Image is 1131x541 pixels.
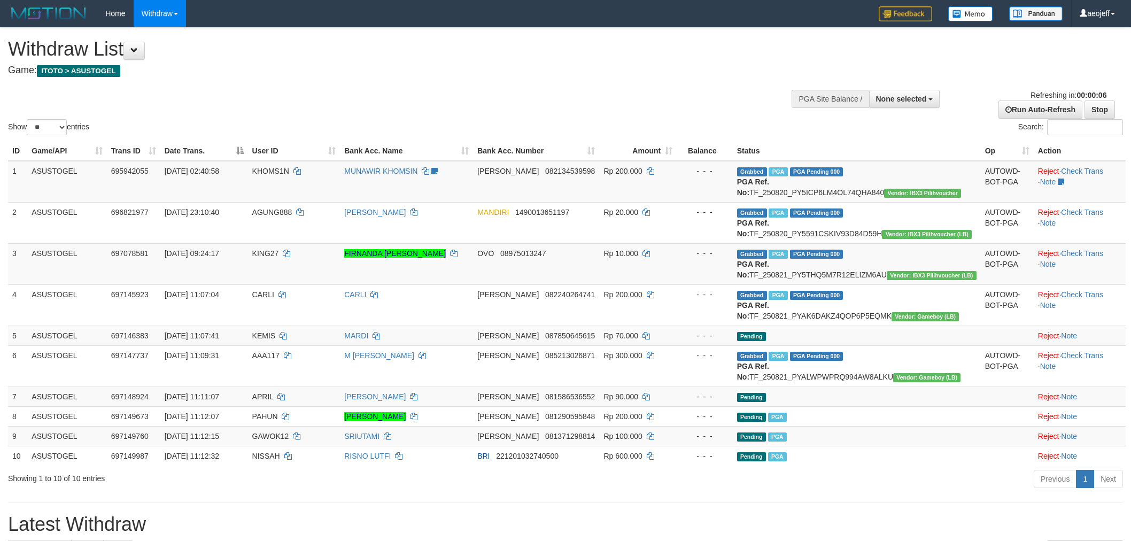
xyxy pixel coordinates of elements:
img: Feedback.jpg [879,6,932,21]
span: BRI [477,452,490,460]
td: ASUSTOGEL [27,326,106,345]
th: Action [1034,141,1126,161]
span: Grabbed [737,208,767,218]
span: Rp 70.000 [603,331,638,340]
div: - - - [681,391,728,402]
span: 697149987 [111,452,149,460]
a: Note [1061,392,1077,401]
th: Balance [677,141,732,161]
td: 6 [8,345,27,387]
span: [DATE] 02:40:58 [165,167,219,175]
span: KHOMS1N [252,167,289,175]
span: Marked by aeophou [768,413,787,422]
span: 697078581 [111,249,149,258]
td: AUTOWD-BOT-PGA [981,284,1034,326]
img: Button%20Memo.svg [948,6,993,21]
span: Rp 600.000 [603,452,642,460]
th: Bank Acc. Name: activate to sort column ascending [340,141,473,161]
a: [PERSON_NAME] [344,208,406,217]
span: Rp 10.000 [603,249,638,258]
a: Check Trans [1061,290,1103,299]
td: ASUSTOGEL [27,387,106,406]
td: TF_250821_PY5THQ5M7R12ELIZM6AU [733,243,981,284]
td: ASUSTOGEL [27,345,106,387]
td: · · [1034,161,1126,203]
span: Rp 90.000 [603,392,638,401]
span: [DATE] 11:09:31 [165,351,219,360]
h4: Game: [8,65,743,76]
a: [PERSON_NAME] [344,412,406,421]
span: PGA Pending [790,250,843,259]
span: [PERSON_NAME] [477,290,539,299]
td: TF_250820_PY5ICP6LM4OL74QHA840 [733,161,981,203]
span: [PERSON_NAME] [477,432,539,440]
span: None selected [876,95,927,103]
td: AUTOWD-BOT-PGA [981,345,1034,387]
a: SRIUTAMI [344,432,379,440]
span: [DATE] 11:07:41 [165,331,219,340]
th: Trans ID: activate to sort column ascending [107,141,160,161]
span: 695942055 [111,167,149,175]
a: Check Trans [1061,208,1103,217]
th: User ID: activate to sort column ascending [248,141,340,161]
div: - - - [681,411,728,422]
th: Status [733,141,981,161]
td: 7 [8,387,27,406]
a: Note [1061,412,1077,421]
span: Copy 081371298814 to clipboard [545,432,595,440]
a: Note [1040,301,1056,310]
a: Previous [1034,470,1076,488]
a: Reject [1038,290,1059,299]
a: [PERSON_NAME] [344,392,406,401]
label: Search: [1018,119,1123,135]
span: [PERSON_NAME] [477,392,539,401]
span: PGA Pending [790,167,843,176]
td: TF_250821_PYALWPWPRQ994AW8ALKU [733,345,981,387]
span: AAA117 [252,351,280,360]
span: Copy 085213026871 to clipboard [545,351,595,360]
b: PGA Ref. No: [737,301,769,320]
td: TF_250821_PYAK6DAKZ4QOP6P5EQMK [733,284,981,326]
a: 1 [1076,470,1094,488]
td: · · [1034,345,1126,387]
span: AGUNG888 [252,208,292,217]
td: · · [1034,202,1126,243]
a: Check Trans [1061,167,1103,175]
span: Marked by aeorizki [769,167,787,176]
strong: 00:00:06 [1076,91,1106,99]
th: ID [8,141,27,161]
span: PGA Pending [790,208,843,218]
span: Copy 082240264741 to clipboard [545,290,595,299]
span: KING27 [252,249,279,258]
span: Vendor URL: https://dashboard.q2checkout.com/secure [882,230,972,239]
span: Rp 300.000 [603,351,642,360]
a: Note [1061,452,1077,460]
a: Reject [1038,452,1059,460]
td: ASUSTOGEL [27,202,106,243]
span: Marked by aeophou [768,432,787,442]
div: - - - [681,289,728,300]
span: PGA Pending [790,352,843,361]
a: Run Auto-Refresh [998,101,1082,119]
td: ASUSTOGEL [27,426,106,446]
label: Show entries [8,119,89,135]
span: Pending [737,432,766,442]
span: 697147737 [111,351,149,360]
span: Rp 100.000 [603,432,642,440]
span: Vendor URL: https://dashboard.q2checkout.com/secure [893,373,960,382]
div: - - - [681,166,728,176]
span: CARLI [252,290,274,299]
span: PGA Pending [790,291,843,300]
span: [DATE] 11:12:15 [165,432,219,440]
span: [DATE] 11:12:32 [165,452,219,460]
td: AUTOWD-BOT-PGA [981,202,1034,243]
span: Pending [737,332,766,341]
td: ASUSTOGEL [27,284,106,326]
td: · [1034,387,1126,406]
span: 696821977 [111,208,149,217]
a: Reject [1038,208,1059,217]
div: Showing 1 to 10 of 10 entries [8,469,463,484]
span: 697145923 [111,290,149,299]
a: Check Trans [1061,351,1103,360]
td: 8 [8,406,27,426]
